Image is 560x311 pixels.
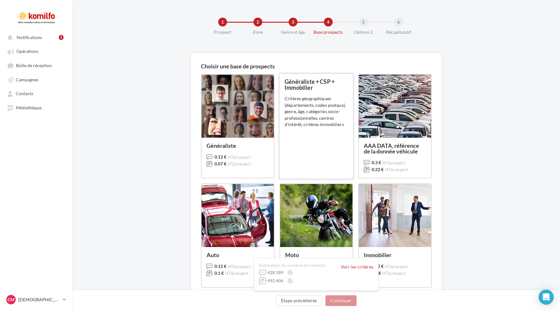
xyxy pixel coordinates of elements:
[379,29,419,35] div: Récapitulatif
[259,263,326,268] div: Estimation du nombre de contacts
[4,102,69,113] a: Médiathèque
[228,264,251,269] span: HT/prospect
[228,161,251,166] span: HT/prospect
[214,161,226,167] span: 0.07 €
[207,252,269,258] div: Auto
[214,154,226,160] span: 0.12 €
[385,167,408,172] span: HT/prospect
[225,271,249,276] span: HT/prospect
[372,159,381,166] span: 0.3 €
[253,18,262,26] div: 2
[394,18,403,26] div: 6
[16,91,33,96] span: Contacts
[16,49,38,54] span: Opérations
[18,297,60,303] p: [DEMOGRAPHIC_DATA][PERSON_NAME]
[382,271,406,276] span: HT/prospect
[324,18,333,26] div: 4
[285,252,347,258] div: Moto
[273,29,313,35] div: Genre et âge
[8,297,14,303] span: CM
[4,32,66,43] button: Notifications 1
[238,29,278,35] div: Zone
[539,290,554,305] div: Open Intercom Messenger
[285,95,348,128] div: Critères géographiques (départements, codes postaux), genre, âge, catégories socio-professionnell...
[201,63,432,69] h3: Choisir une base de prospects
[385,264,408,269] span: HT/prospect
[325,295,357,306] button: Continuer
[308,29,348,35] div: Base prospects
[267,278,283,284] div: 492 406
[359,18,368,26] div: 5
[343,29,384,35] div: Options 2
[4,74,69,85] a: Campagnes
[59,35,64,40] div: 1
[285,79,348,90] div: Généraliste + CSP + Immobilier
[364,252,426,258] div: Immobilier
[202,29,243,35] div: Prospect
[16,77,38,82] span: Campagnes
[16,105,42,110] span: Médiathèque
[16,63,52,68] span: Boîte de réception
[214,270,224,276] span: 0.1 €
[207,143,269,148] div: Généraliste
[289,18,297,26] div: 3
[218,18,227,26] div: 1
[382,160,406,165] span: HT/prospect
[5,294,67,306] a: CM [DEMOGRAPHIC_DATA][PERSON_NAME]
[267,269,283,276] div: 428 189
[372,166,384,173] span: 0.22 €
[276,295,322,306] button: Étape précédente
[228,155,251,160] span: HT/prospect
[4,60,69,71] a: Boîte de réception
[214,263,226,269] span: 0.12 €
[17,35,42,40] span: Notifications
[4,45,69,57] a: Opérations
[341,264,374,269] button: Voir les critères
[4,88,69,99] a: Contacts
[364,143,426,154] div: AAA DATA, référence de la donnée véhicule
